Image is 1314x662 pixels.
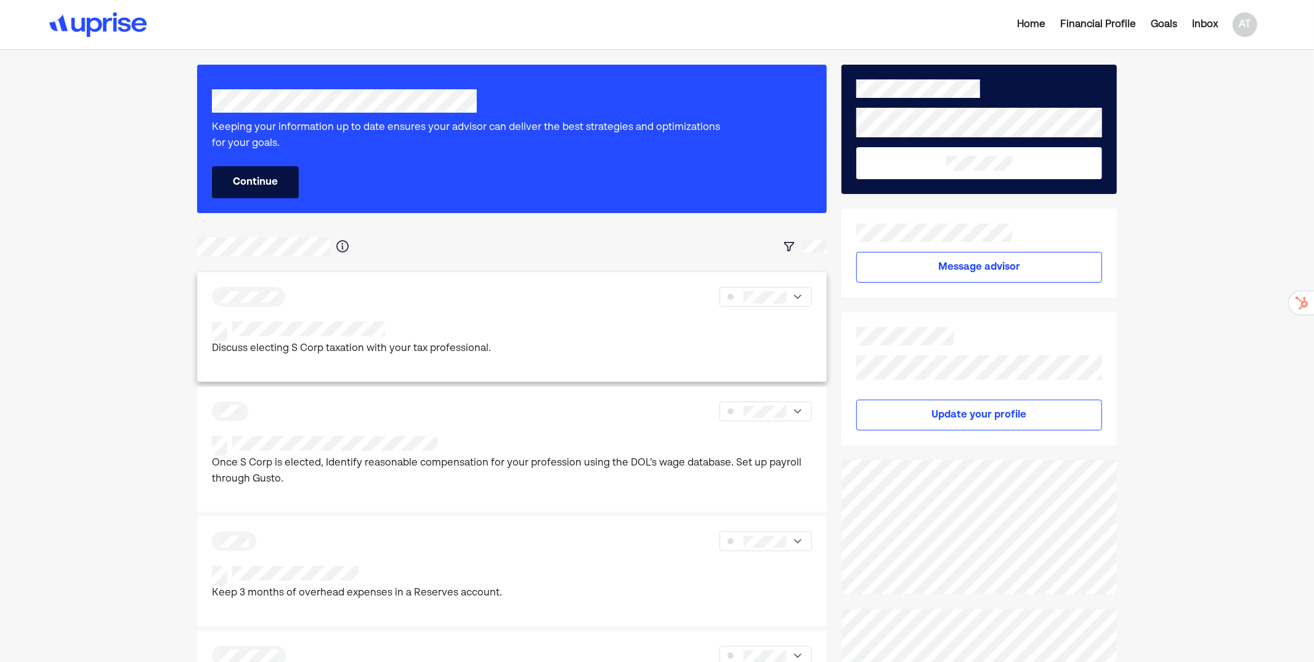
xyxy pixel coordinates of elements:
[856,252,1102,283] button: Message advisor
[212,341,491,357] p: Discuss electing S Corp taxation with your tax professional.
[1017,17,1045,32] div: Home
[1151,17,1177,32] div: Goals
[1192,17,1218,32] div: Inbox
[212,120,722,151] div: Keeping your information up to date ensures your advisor can deliver the best strategies and opti...
[212,166,299,198] button: Continue
[1060,17,1136,32] div: Financial Profile
[212,586,502,602] p: Keep 3 months of overhead expenses in a Reserves account.
[856,400,1102,430] button: Update your profile
[212,456,812,487] p: Once S Corp is elected, Identify reasonable compensation for your profession using the DOL’s wage...
[1233,12,1257,37] div: AT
